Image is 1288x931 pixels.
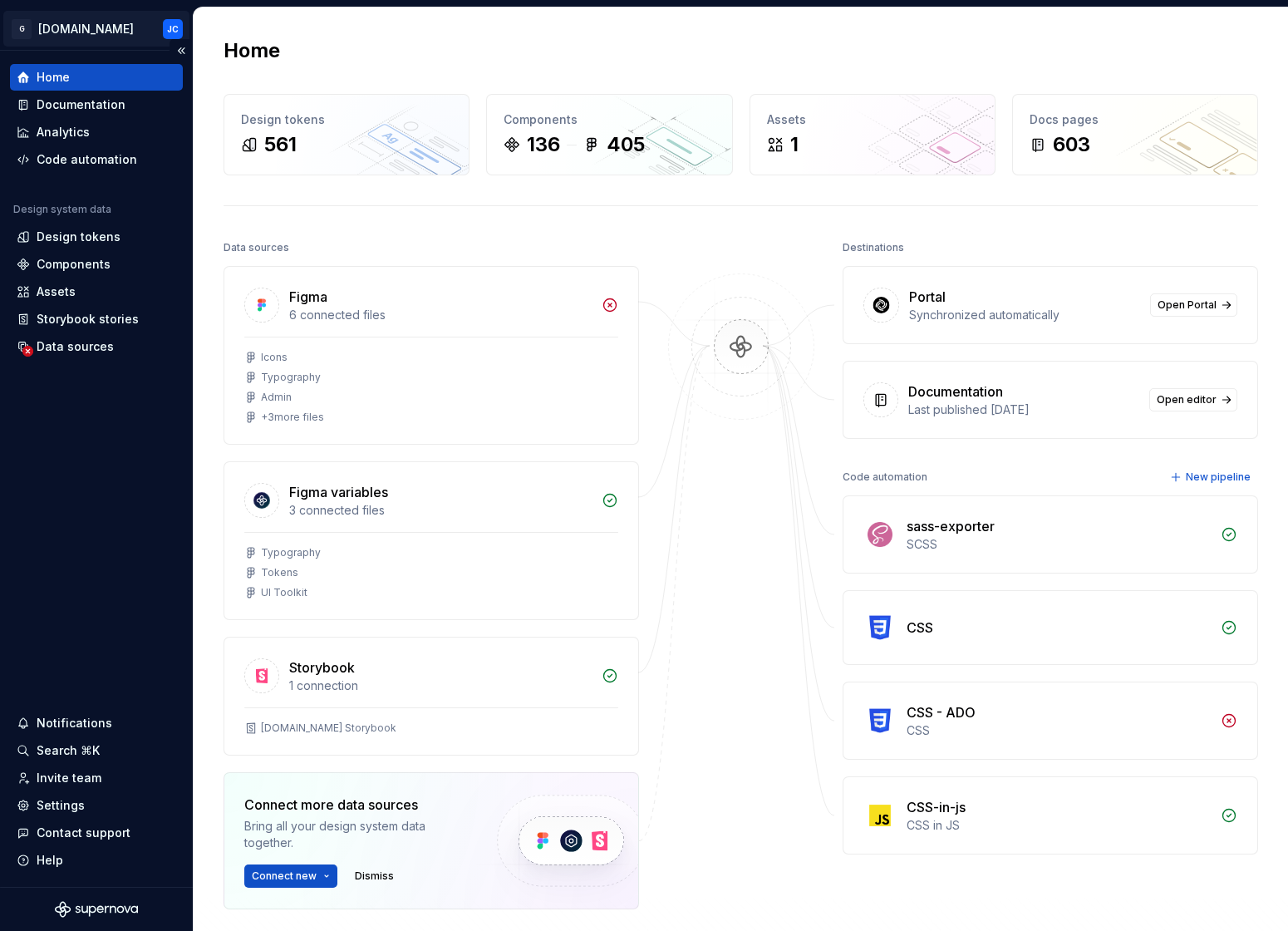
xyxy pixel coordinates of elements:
button: Dismiss [347,864,401,888]
div: Assets [37,283,76,300]
span: Dismiss [355,869,394,883]
div: Help [37,852,63,869]
button: Collapse sidebar [170,39,193,62]
div: Synchronized automatically [909,307,1140,323]
a: Design tokens561 [224,94,469,175]
div: Figma [289,287,327,307]
a: Components136405 [486,94,732,175]
div: 136 [527,131,560,158]
div: Data sources [37,338,114,355]
a: Design tokens [10,224,183,250]
div: Design system data [13,203,111,216]
div: Destinations [843,236,904,259]
div: Notifications [37,715,112,731]
div: Figma variables [289,482,388,502]
a: Figma6 connected filesIconsTypographyAdmin+3more files [224,266,639,445]
div: Analytics [37,124,90,140]
a: Assets [10,278,183,305]
div: JC [167,22,179,36]
a: Storybook1 connection[DOMAIN_NAME] Storybook [224,637,639,756]
a: Assets1 [750,94,995,175]
div: Icons [261,351,288,364]
div: Admin [261,391,292,404]
span: Open editor [1157,393,1217,406]
div: Data sources [224,236,289,259]
div: Contact support [37,825,130,841]
button: Search ⌘K [10,737,183,764]
div: Design tokens [37,229,120,245]
button: Connect new [244,864,337,888]
div: Settings [37,797,85,814]
div: 1 connection [289,677,592,694]
div: 1 [790,131,799,158]
div: G [12,19,32,39]
div: Documentation [908,382,1003,401]
h2: Home [224,37,280,64]
div: SCSS [907,536,1211,553]
a: Home [10,64,183,91]
div: Connect more data sources [244,795,469,815]
div: Components [504,111,715,128]
div: Portal [909,287,946,307]
button: Help [10,847,183,874]
a: Analytics [10,119,183,145]
div: Documentation [37,96,125,113]
div: Tokens [261,566,298,579]
div: CSS-in-js [907,797,966,817]
div: CSS [907,618,933,638]
div: Design tokens [241,111,452,128]
button: G[DOMAIN_NAME]JC [3,11,189,47]
a: Components [10,251,183,278]
div: CSS - ADO [907,702,976,722]
a: Open Portal [1150,293,1237,317]
div: CSS [907,722,1211,739]
a: Docs pages603 [1012,94,1258,175]
a: Data sources [10,333,183,360]
div: 561 [264,131,297,158]
div: Storybook stories [37,311,139,328]
div: Code automation [37,151,137,168]
div: 6 connected files [289,307,592,323]
div: sass-exporter [907,516,995,536]
div: CSS in JS [907,817,1211,834]
div: Search ⌘K [37,742,100,759]
div: Components [37,256,111,273]
a: Documentation [10,91,183,118]
span: New pipeline [1186,470,1251,484]
div: Home [37,69,70,86]
button: Notifications [10,710,183,736]
div: Bring all your design system data together. [244,818,469,851]
div: 405 [607,131,645,158]
div: Code automation [843,465,927,489]
div: Last published [DATE] [908,401,1139,418]
a: Storybook stories [10,306,183,332]
div: Typography [261,546,321,559]
div: Assets [767,111,978,128]
a: Open editor [1149,388,1237,411]
div: 3 connected files [289,502,592,519]
div: + 3 more files [261,411,324,424]
div: [DOMAIN_NAME] [38,21,134,37]
a: Code automation [10,146,183,173]
div: Invite team [37,770,101,786]
div: Docs pages [1030,111,1241,128]
a: Invite team [10,765,183,791]
a: Settings [10,792,183,819]
div: Typography [261,371,321,384]
div: UI Toolkit [261,586,307,599]
div: Storybook [289,658,355,677]
span: Connect new [252,869,317,883]
div: 603 [1053,131,1090,158]
a: Figma variables3 connected filesTypographyTokensUI Toolkit [224,461,639,620]
span: Open Portal [1158,298,1217,312]
button: New pipeline [1165,465,1258,489]
div: [DOMAIN_NAME] Storybook [261,722,396,735]
svg: Supernova Logo [55,901,138,918]
button: Contact support [10,820,183,846]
